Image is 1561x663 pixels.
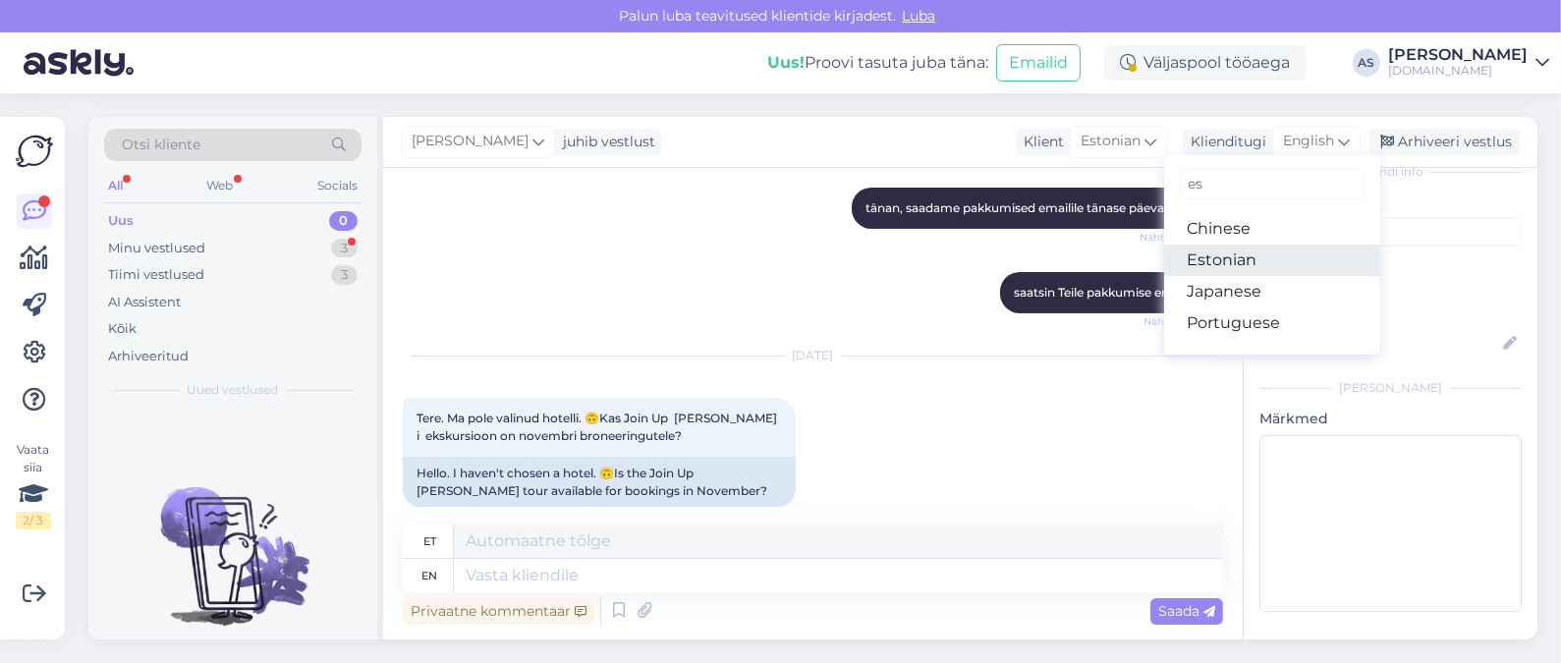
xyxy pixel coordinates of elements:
div: AS [1353,49,1380,77]
a: [PERSON_NAME][DOMAIN_NAME] [1388,47,1549,79]
div: Vaata siia [16,441,51,529]
span: Uued vestlused [188,381,279,399]
div: [DATE] [403,347,1223,364]
input: Lisa tag [1259,217,1522,247]
div: Socials [313,173,362,198]
img: No chats [88,452,377,629]
input: Lisa nimi [1260,333,1499,355]
span: tänan, saadame pakkumised emailile tänase päeva jooksul [865,200,1209,215]
div: 3 [331,265,358,285]
div: Klient [1016,132,1064,152]
div: Proovi tasuta juba täna: [767,51,988,75]
a: Japanese [1164,276,1380,307]
div: [PERSON_NAME] [1259,379,1522,397]
div: juhib vestlust [555,132,655,152]
span: Heleri [1143,256,1217,271]
div: en [422,559,438,592]
div: Hello. I haven't chosen a hotel. 🙃Is the Join Up [PERSON_NAME] tour available for bookings in Nov... [403,457,796,508]
span: Luba [897,7,942,25]
div: Kõik [108,319,137,339]
div: Uus [108,211,134,231]
div: [DOMAIN_NAME] [1388,63,1528,79]
span: Nähtud ✓ 12:40 [1140,230,1217,245]
div: 0 [329,211,358,231]
a: Portuguese [1164,307,1380,339]
div: [PERSON_NAME] [1388,47,1528,63]
span: saatsin Teile pakkumise emailile :) [1014,285,1209,300]
a: Chinese [1164,213,1380,245]
span: Estonian [1081,131,1141,152]
div: All [104,173,127,198]
div: Kliendi info [1259,163,1522,181]
div: et [423,525,436,558]
span: Saada [1158,602,1215,620]
p: Kliendi nimi [1259,304,1522,324]
div: Arhiveeritud [108,347,189,366]
p: Facebooki leht [1259,254,1522,275]
a: Estonian [1164,245,1380,276]
p: [DOMAIN_NAME] [1259,275,1522,296]
p: Märkmed [1259,409,1522,429]
div: Privaatne kommentaar [403,598,594,625]
img: Askly Logo [16,133,53,170]
div: AI Assistent [108,293,181,312]
div: Arhiveeri vestlus [1368,129,1520,155]
span: Otsi kliente [122,135,200,155]
span: Nähtud ✓ 21:12 [1143,314,1217,329]
div: 2 / 3 [16,512,51,529]
b: Uus! [767,53,805,72]
div: Klienditugi [1183,132,1266,152]
div: Tiimi vestlused [108,265,204,285]
span: English [1283,131,1334,152]
div: Web [203,173,238,198]
button: Emailid [996,44,1081,82]
div: 3 [331,239,358,258]
span: Tere. Ma pole valinud hotelli. 🙃Kas Join Up [PERSON_NAME] i ekskursioon on novembri broneeringutele? [417,411,780,443]
input: Kirjuta, millist tag'i otsid [1180,169,1365,199]
span: [PERSON_NAME] [412,131,529,152]
p: Kliendi tag'id [1259,193,1522,213]
div: Minu vestlused [108,239,205,258]
div: Väljaspool tööaega [1104,45,1306,81]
